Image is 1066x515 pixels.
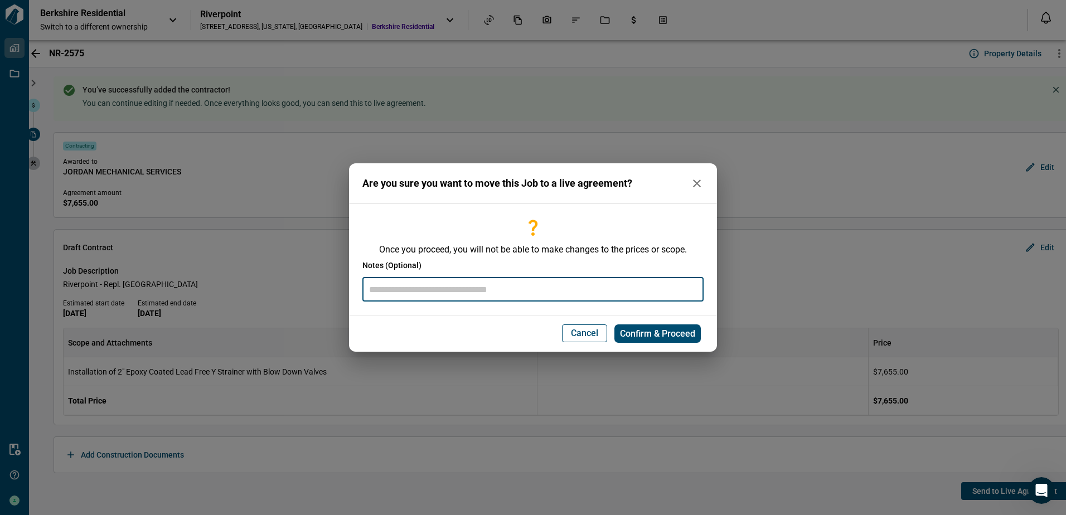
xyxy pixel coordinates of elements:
[614,324,701,343] button: Confirm & Proceed
[1028,477,1055,504] iframe: Intercom live chat
[562,324,607,342] button: Cancel
[362,178,632,189] span: Are you sure you want to move this Job to a live agreement?
[620,328,695,339] span: Confirm & Proceed
[362,244,704,255] span: Once you proceed, you will not be able to make changes to the prices or scope.
[571,328,598,339] span: Cancel
[362,260,421,271] span: Notes (Optional)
